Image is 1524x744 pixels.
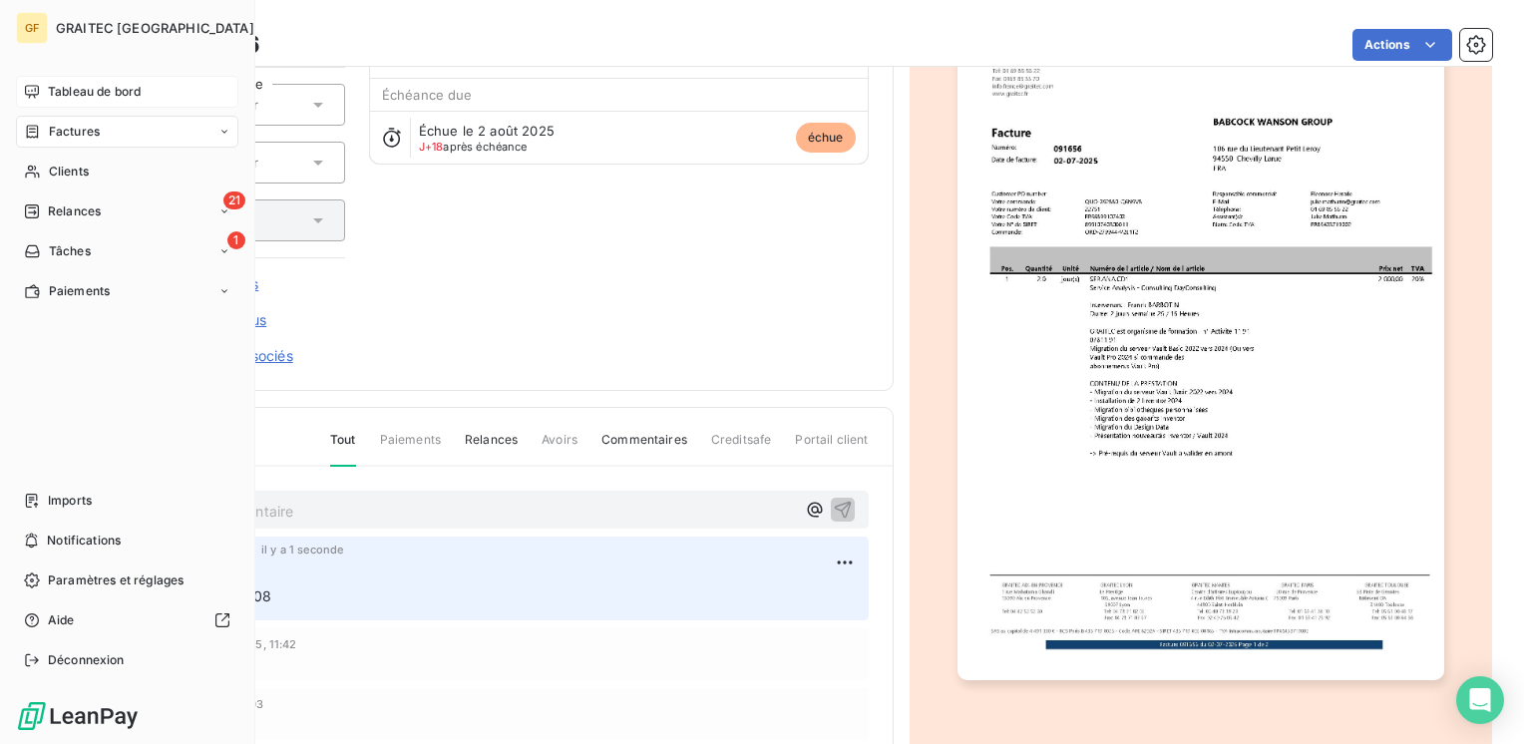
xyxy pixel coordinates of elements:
[49,163,89,181] span: Clients
[16,235,238,267] a: 1Tâches
[1352,29,1452,61] button: Actions
[261,544,343,556] span: il y a 1 seconde
[542,431,577,465] span: Avoirs
[601,431,687,465] span: Commentaires
[16,195,238,227] a: 21Relances
[49,123,100,141] span: Factures
[16,700,140,732] img: Logo LeanPay
[227,231,245,249] span: 1
[16,275,238,307] a: Paiements
[48,611,75,629] span: Aide
[16,156,238,187] a: Clients
[382,87,473,103] span: Échéance due
[1456,676,1504,724] div: Open Intercom Messenger
[711,431,772,465] span: Creditsafe
[465,431,518,465] span: Relances
[16,564,238,596] a: Paramètres et réglages
[796,123,856,153] span: échue
[16,116,238,148] a: Factures
[223,191,245,209] span: 21
[16,604,238,636] a: Aide
[16,12,48,44] div: GF
[49,242,91,260] span: Tâches
[380,431,441,465] span: Paiements
[48,202,101,220] span: Relances
[419,123,555,139] span: Échue le 2 août 2025
[48,492,92,510] span: Imports
[16,76,238,108] a: Tableau de bord
[48,571,184,589] span: Paramètres et réglages
[16,485,238,517] a: Imports
[795,431,868,465] span: Portail client
[48,83,141,101] span: Tableau de bord
[419,141,528,153] span: après échéance
[56,20,254,36] span: GRAITEC [GEOGRAPHIC_DATA]
[48,651,125,669] span: Déconnexion
[47,532,121,550] span: Notifications
[49,282,110,300] span: Paiements
[419,140,444,154] span: J+18
[330,431,356,467] span: Tout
